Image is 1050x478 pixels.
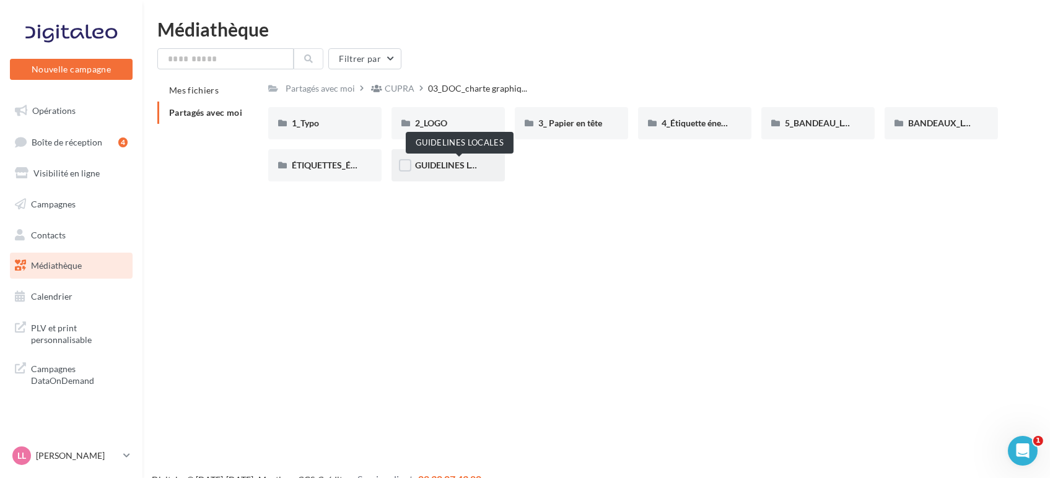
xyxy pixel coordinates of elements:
[7,315,135,351] a: PLV et print personnalisable
[415,160,503,170] span: GUIDELINES LOCALES
[292,118,319,128] span: 1_Typo
[908,118,979,128] span: BANDEAUX_LOM
[32,136,102,147] span: Boîte de réception
[157,20,1035,38] div: Médiathèque
[31,199,76,209] span: Campagnes
[31,360,128,387] span: Campagnes DataOnDemand
[17,450,26,462] span: LL
[7,355,135,392] a: Campagnes DataOnDemand
[7,284,135,310] a: Calendrier
[662,118,736,128] span: 4_Étiquette énergie
[32,105,76,116] span: Opérations
[538,118,602,128] span: 3_ Papier en tête
[7,98,135,124] a: Opérations
[31,319,128,346] span: PLV et print personnalisable
[415,118,447,128] span: 2_LOGO
[1008,436,1038,466] iframe: Intercom live chat
[7,222,135,248] a: Contacts
[33,168,100,178] span: Visibilité en ligne
[118,137,128,147] div: 4
[406,132,514,154] div: GUIDELINES LOCALES
[785,118,858,128] span: 5_BANDEAU_LOM
[292,160,382,170] span: ÉTIQUETTES_ÉNERGIE
[31,260,82,271] span: Médiathèque
[10,59,133,80] button: Nouvelle campagne
[36,450,118,462] p: [PERSON_NAME]
[31,291,72,302] span: Calendrier
[169,85,219,95] span: Mes fichiers
[7,129,135,155] a: Boîte de réception4
[328,48,401,69] button: Filtrer par
[286,82,355,95] div: Partagés avec moi
[7,191,135,217] a: Campagnes
[385,82,414,95] div: CUPRA
[1033,436,1043,446] span: 1
[7,160,135,186] a: Visibilité en ligne
[169,107,242,118] span: Partagés avec moi
[7,253,135,279] a: Médiathèque
[31,229,66,240] span: Contacts
[428,82,527,95] span: 03_DOC_charte graphiq...
[10,444,133,467] a: LL [PERSON_NAME]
